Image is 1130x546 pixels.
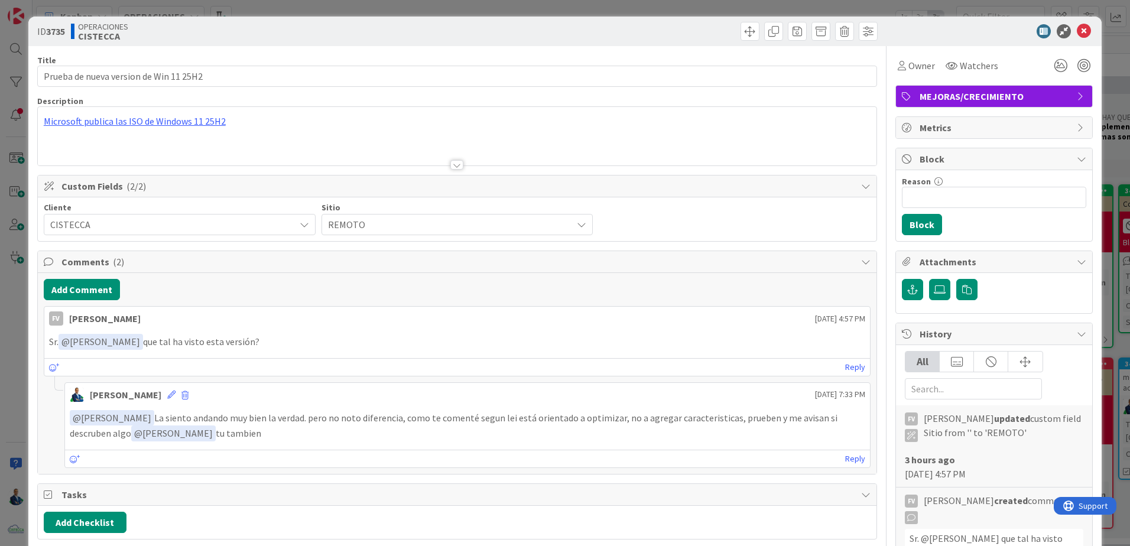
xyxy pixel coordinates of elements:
a: Microsoft publica las ISO de Windows 11 25H2 [44,115,226,127]
span: [PERSON_NAME] [134,427,213,439]
span: [PERSON_NAME] [73,412,151,424]
b: CISTECCA [78,31,128,41]
input: type card name here... [37,66,877,87]
img: GA [70,388,84,402]
div: FV [905,412,918,425]
span: Owner [908,58,935,73]
span: History [920,327,1071,341]
div: [DATE] 4:57 PM [905,453,1083,481]
div: FV [905,495,918,508]
input: Search... [905,378,1042,399]
button: Add Comment [44,279,120,300]
span: [PERSON_NAME] [61,336,140,347]
b: updated [994,412,1030,424]
span: @ [73,412,81,424]
label: Reason [902,176,931,187]
div: FV [49,311,63,326]
div: [PERSON_NAME] [69,311,141,326]
span: OPERACIONES [78,22,128,31]
span: [DATE] 7:33 PM [815,388,865,401]
b: 3735 [46,25,65,37]
p: La siento andando muy bien la verdad. pero no noto diferencia, como te comenté segun lei está ori... [70,410,865,441]
span: [PERSON_NAME] custom field Sitio from '' to 'REMOTO' [924,411,1083,442]
div: Cliente [44,203,316,212]
span: @ [134,427,142,439]
span: Custom Fields [61,179,855,193]
span: [DATE] 4:57 PM [815,313,865,325]
div: All [905,352,940,372]
span: [PERSON_NAME] comment [924,493,1068,524]
b: created [994,495,1028,506]
span: @ [61,336,70,347]
span: Comments [61,255,855,269]
span: Tasks [61,487,855,502]
span: CISTECCA [50,216,289,233]
span: Support [25,2,54,16]
button: Block [902,214,942,235]
span: Description [37,96,83,106]
span: ID [37,24,65,38]
span: MEJORAS/CRECIMIENTO [920,89,1071,103]
span: Metrics [920,121,1071,135]
span: Block [920,152,1071,166]
span: ( 2/2 ) [126,180,146,192]
label: Title [37,55,56,66]
a: Reply [845,451,865,466]
b: 3 hours ago [905,454,955,466]
span: Watchers [960,58,998,73]
button: Add Checklist [44,512,126,533]
div: Sitio [322,203,593,212]
span: ( 2 ) [113,256,124,268]
div: [PERSON_NAME] [90,388,161,402]
span: REMOTO [328,216,567,233]
a: Reply [845,360,865,375]
span: Attachments [920,255,1071,269]
p: Sr. que tal ha visto esta versión? [49,334,865,350]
